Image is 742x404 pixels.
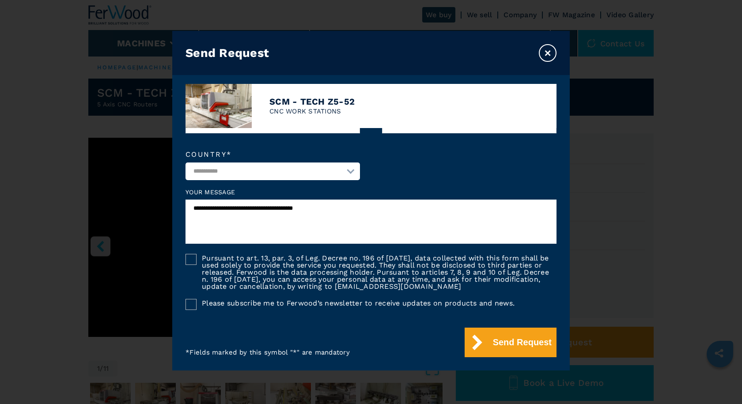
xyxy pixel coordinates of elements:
[465,328,556,357] button: Send Request
[539,44,556,62] button: ×
[197,299,515,307] label: Please subscribe me to Ferwood’s newsletter to receive updates on products and news.
[185,348,350,357] p: * Fields marked by this symbol "*" are mandatory
[185,84,252,128] img: image
[185,189,556,195] label: Your message
[269,107,355,116] p: CNC WORK STATIONS
[197,254,556,290] label: Pursuant to art. 13, par. 3, of Leg. Decree no. 196 of [DATE], data collected with this form shal...
[185,46,269,60] h3: Send Request
[269,96,355,107] h4: SCM - TECH Z5-52
[185,151,360,158] label: Country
